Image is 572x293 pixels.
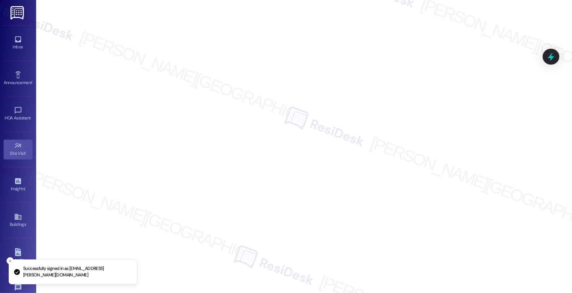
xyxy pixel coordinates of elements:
a: Leads [4,246,33,266]
button: Close toast [7,257,14,264]
a: Site Visit • [4,140,33,159]
a: Buildings [4,211,33,230]
a: HOA Assistant [4,104,33,124]
img: ResiDesk Logo [10,6,25,19]
span: • [32,79,33,84]
span: • [25,185,26,190]
a: Inbox [4,33,33,53]
a: Insights • [4,175,33,194]
span: • [26,150,27,155]
p: Successfully signed in as [EMAIL_ADDRESS][PERSON_NAME][DOMAIN_NAME] [23,266,131,278]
